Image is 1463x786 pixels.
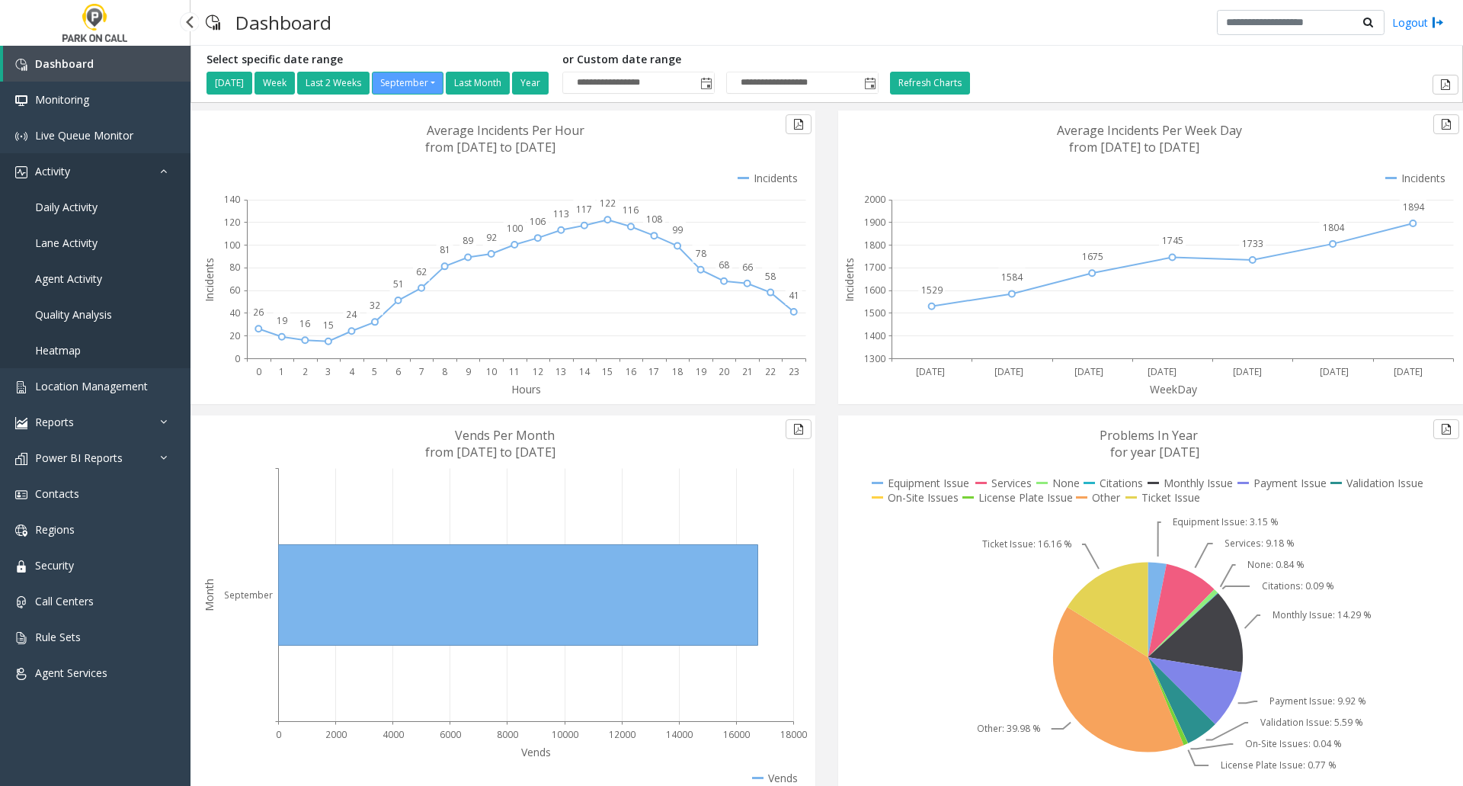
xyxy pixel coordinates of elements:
[15,417,27,429] img: 'icon'
[419,365,424,378] text: 7
[346,308,357,321] text: 24
[982,537,1072,550] text: Ticket Issue: 16.16 %
[395,365,401,378] text: 6
[533,365,543,378] text: 12
[555,365,566,378] text: 13
[35,307,112,322] span: Quality Analysis
[696,365,706,378] text: 19
[1233,365,1262,378] text: [DATE]
[279,365,284,378] text: 1
[646,213,662,226] text: 108
[255,72,295,95] button: Week
[1323,221,1345,234] text: 1804
[224,193,240,206] text: 140
[600,197,616,210] text: 122
[507,222,523,235] text: 100
[224,589,273,602] text: September
[256,365,261,378] text: 0
[666,728,693,741] text: 14000
[3,46,190,82] a: Dashboard
[765,270,776,283] text: 58
[1433,75,1458,95] button: Export to pdf
[786,419,812,439] button: Export to pdf
[1074,365,1103,378] text: [DATE]
[486,231,497,244] text: 92
[228,4,339,41] h3: Dashboard
[206,72,252,95] button: [DATE]
[15,489,27,501] img: 'icon'
[15,596,27,608] img: 'icon'
[202,579,216,611] text: Month
[786,114,812,134] button: Export to pdf
[35,630,81,644] span: Rule Sets
[864,284,885,297] text: 1600
[393,278,404,290] text: 51
[35,666,107,680] span: Agent Services
[372,72,443,95] button: September
[372,365,377,378] text: 5
[511,382,541,396] text: Hours
[425,444,555,460] text: from [DATE] to [DATE]
[1245,737,1342,750] text: On-Site Issues: 0.04 %
[719,258,729,271] text: 68
[427,122,584,139] text: Average Incidents Per Hour
[780,728,807,741] text: 18000
[921,284,943,297] text: 1529
[623,204,639,217] text: 116
[442,365,447,378] text: 8
[15,130,27,143] img: 'icon'
[35,92,89,107] span: Monitoring
[35,200,98,214] span: Daily Activity
[370,299,380,312] text: 32
[789,365,799,378] text: 23
[576,203,592,216] text: 117
[890,72,970,95] button: Refresh Charts
[861,72,878,94] span: Toggle popup
[864,261,885,274] text: 1700
[1150,382,1198,396] text: WeekDay
[299,317,310,330] text: 16
[512,72,549,95] button: Year
[497,728,518,741] text: 8000
[1433,419,1459,439] button: Export to pdf
[35,343,81,358] span: Heatmap
[235,352,240,365] text: 0
[765,365,776,378] text: 22
[486,365,497,378] text: 10
[521,745,551,759] text: Vends
[1273,608,1372,621] text: Monthly Issue: 14.29 %
[15,525,27,537] img: 'icon'
[277,314,287,327] text: 19
[994,365,1023,378] text: [DATE]
[15,95,27,107] img: 'icon'
[1221,759,1337,772] text: License Plate Issue: 0.77 %
[440,243,450,256] text: 81
[530,215,546,228] text: 106
[425,139,555,156] text: from [DATE] to [DATE]
[253,306,264,319] text: 26
[35,415,74,429] span: Reports
[789,289,799,302] text: 41
[1262,579,1334,592] text: Citations: 0.09 %
[697,72,714,94] span: Toggle popup
[35,128,133,143] span: Live Queue Monitor
[35,594,94,608] span: Call Centers
[276,728,281,741] text: 0
[206,53,551,66] h5: Select specific date range
[1320,365,1349,378] text: [DATE]
[579,365,591,378] text: 14
[864,306,885,319] text: 1500
[35,522,75,537] span: Regions
[463,234,473,247] text: 89
[15,381,27,393] img: 'icon'
[1242,237,1263,250] text: 1733
[416,265,427,278] text: 62
[35,486,79,501] span: Contacts
[1173,515,1279,528] text: Equipment Issue: 3.15 %
[229,329,240,342] text: 20
[626,365,636,378] text: 16
[864,193,885,206] text: 2000
[35,451,123,465] span: Power BI Reports
[35,236,98,250] span: Lane Activity
[440,728,461,741] text: 6000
